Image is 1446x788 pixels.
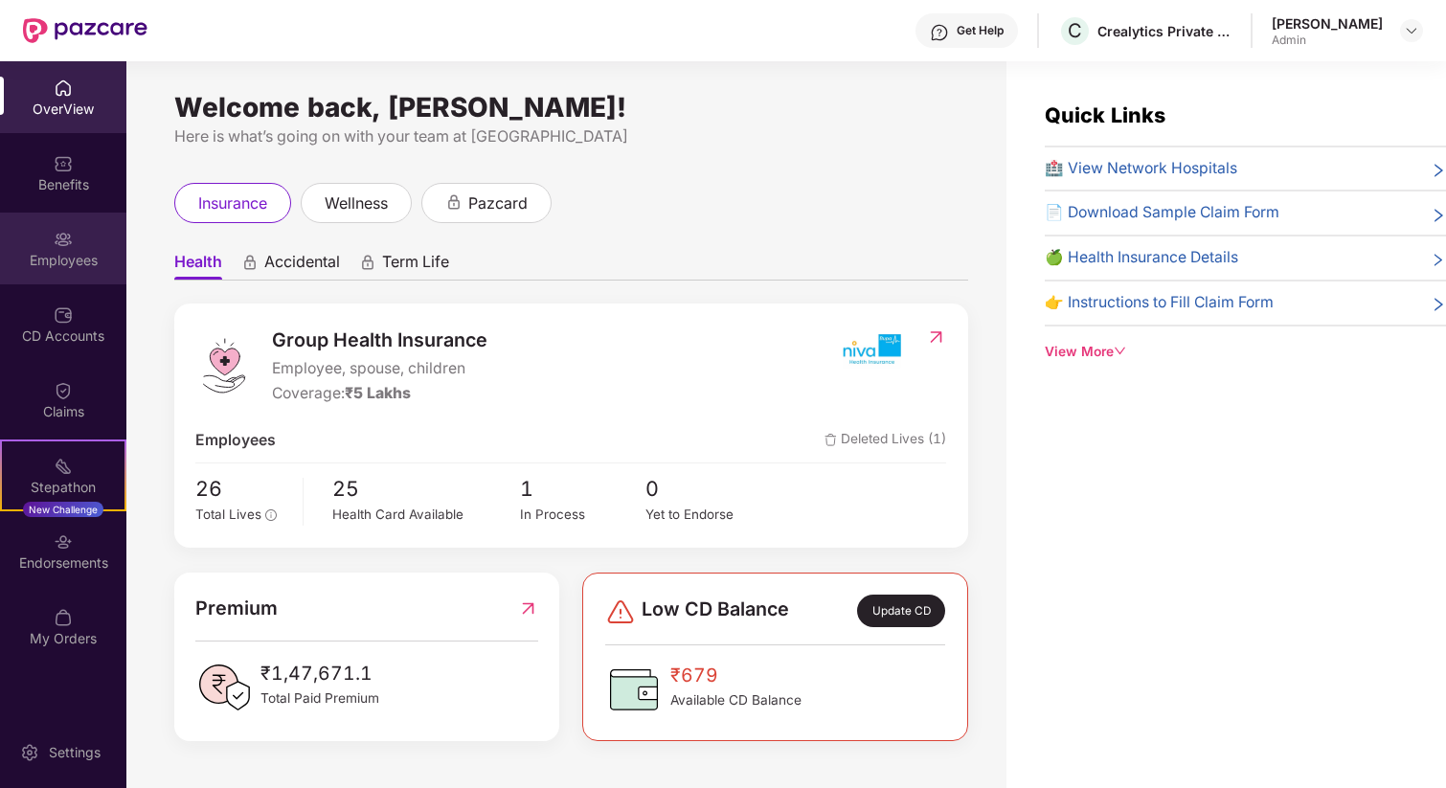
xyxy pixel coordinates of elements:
[359,254,376,271] div: animation
[195,473,289,506] span: 26
[1045,342,1446,363] div: View More
[54,154,73,173] img: svg+xml;base64,PHN2ZyBpZD0iQmVuZWZpdHMiIHhtbG5zPSJodHRwOi8vd3d3LnczLm9yZy8yMDAwL3N2ZyIgd2lkdGg9Ij...
[520,505,645,525] div: In Process
[1431,161,1446,181] span: right
[20,743,39,762] img: svg+xml;base64,PHN2ZyBpZD0iU2V0dGluZy0yMHgyMCIgeG1sbnM9Imh0dHA6Ly93d3cudzMub3JnLzIwMDAvc3ZnIiB3aW...
[382,252,449,280] span: Term Life
[1404,23,1419,38] img: svg+xml;base64,PHN2ZyBpZD0iRHJvcGRvd24tMzJ4MzIiIHhtbG5zPSJodHRwOi8vd3d3LnczLm9yZy8yMDAwL3N2ZyIgd2...
[332,505,520,525] div: Health Card Available
[54,305,73,325] img: svg+xml;base64,PHN2ZyBpZD0iQ0RfQWNjb3VudHMiIGRhdGEtbmFtZT0iQ0QgQWNjb3VudHMiIHhtbG5zPSJodHRwOi8vd3...
[835,326,907,373] img: insurerIcon
[1045,102,1165,127] span: Quick Links
[645,473,771,506] span: 0
[645,505,771,525] div: Yet to Endorse
[43,743,106,762] div: Settings
[642,595,789,627] span: Low CD Balance
[195,507,261,522] span: Total Lives
[1431,205,1446,225] span: right
[54,532,73,552] img: svg+xml;base64,PHN2ZyBpZD0iRW5kb3JzZW1lbnRzIiB4bWxucz0iaHR0cDovL3d3dy53My5vcmcvMjAwMC9zdmciIHdpZH...
[195,337,253,394] img: logo
[445,193,463,211] div: animation
[1431,250,1446,270] span: right
[825,429,946,453] span: Deleted Lives (1)
[174,252,222,280] span: Health
[2,478,124,497] div: Stepathon
[1272,33,1383,48] div: Admin
[265,509,277,521] span: info-circle
[241,254,259,271] div: animation
[174,124,968,148] div: Here is what’s going on with your team at [GEOGRAPHIC_DATA]
[957,23,1004,38] div: Get Help
[54,79,73,98] img: svg+xml;base64,PHN2ZyBpZD0iSG9tZSIgeG1sbnM9Imh0dHA6Ly93d3cudzMub3JnLzIwMDAvc3ZnIiB3aWR0aD0iMjAiIG...
[1272,14,1383,33] div: [PERSON_NAME]
[260,688,379,709] span: Total Paid Premium
[54,608,73,627] img: svg+xml;base64,PHN2ZyBpZD0iTXlfT3JkZXJzIiBkYXRhLW5hbWU9Ik15IE9yZGVycyIgeG1sbnM9Imh0dHA6Ly93d3cudz...
[670,690,802,711] span: Available CD Balance
[930,23,949,42] img: svg+xml;base64,PHN2ZyBpZD0iSGVscC0zMngzMiIgeG1sbnM9Imh0dHA6Ly93d3cudzMub3JnLzIwMDAvc3ZnIiB3aWR0aD...
[1045,201,1279,225] span: 📄 Download Sample Claim Form
[264,252,340,280] span: Accidental
[468,191,528,215] span: pazcard
[260,659,379,688] span: ₹1,47,671.1
[1045,291,1274,315] span: 👉 Instructions to Fill Claim Form
[272,382,487,406] div: Coverage:
[518,594,538,623] img: RedirectIcon
[272,357,487,381] span: Employee, spouse, children
[670,661,802,690] span: ₹679
[1431,295,1446,315] span: right
[825,434,837,446] img: deleteIcon
[1114,345,1127,358] span: down
[345,384,411,402] span: ₹5 Lakhs
[926,327,946,347] img: RedirectIcon
[857,595,945,627] div: Update CD
[1097,22,1231,40] div: Crealytics Private Limited
[195,429,276,453] span: Employees
[54,457,73,476] img: svg+xml;base64,PHN2ZyB4bWxucz0iaHR0cDovL3d3dy53My5vcmcvMjAwMC9zdmciIHdpZHRoPSIyMSIgaGVpZ2h0PSIyMC...
[332,473,520,506] span: 25
[605,597,636,627] img: svg+xml;base64,PHN2ZyBpZD0iRGFuZ2VyLTMyeDMyIiB4bWxucz0iaHR0cDovL3d3dy53My5vcmcvMjAwMC9zdmciIHdpZH...
[195,594,278,623] span: Premium
[198,191,267,215] span: insurance
[54,230,73,249] img: svg+xml;base64,PHN2ZyBpZD0iRW1wbG95ZWVzIiB4bWxucz0iaHR0cDovL3d3dy53My5vcmcvMjAwMC9zdmciIHdpZHRoPS...
[54,381,73,400] img: svg+xml;base64,PHN2ZyBpZD0iQ2xhaW0iIHhtbG5zPSJodHRwOi8vd3d3LnczLm9yZy8yMDAwL3N2ZyIgd2lkdGg9IjIwIi...
[174,100,968,115] div: Welcome back, [PERSON_NAME]!
[1045,157,1237,181] span: 🏥 View Network Hospitals
[272,326,487,355] span: Group Health Insurance
[1068,19,1082,42] span: C
[605,661,663,718] img: CDBalanceIcon
[1045,246,1238,270] span: 🍏 Health Insurance Details
[23,502,103,517] div: New Challenge
[325,191,388,215] span: wellness
[520,473,645,506] span: 1
[23,18,147,43] img: New Pazcare Logo
[195,659,253,716] img: PaidPremiumIcon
